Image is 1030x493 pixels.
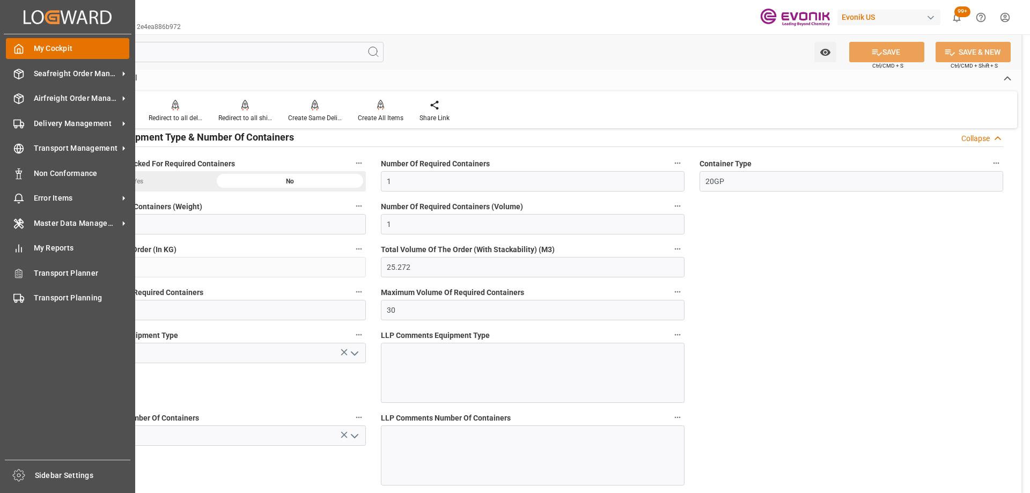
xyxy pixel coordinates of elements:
[6,288,129,308] a: Transport Planning
[671,199,685,213] button: Number Of Required Containers (Volume)
[837,7,945,27] button: Evonik US
[381,201,523,212] span: Number Of Required Containers (Volume)
[969,5,993,30] button: Help Center
[34,43,130,54] span: My Cockpit
[34,193,119,204] span: Error Items
[34,118,119,129] span: Delivery Management
[352,285,366,299] button: Maximum Weight Of Required Containers
[62,130,294,144] h2: Challenging Equipment Type & Number Of Containers
[358,113,403,123] div: Create All Items
[345,345,362,362] button: open menu
[671,156,685,170] button: Number Of Required Containers
[6,163,129,183] a: Non Conformance
[149,113,202,123] div: Redirect to all deliveries
[352,328,366,342] button: Challenge Status Equipment Type
[381,330,490,341] span: LLP Comments Equipment Type
[288,113,342,123] div: Create Same Delivery Date
[381,287,524,298] span: Maximum Volume Of Required Containers
[989,156,1003,170] button: Container Type
[34,68,119,79] span: Seafreight Order Management
[352,242,366,256] button: Total Weight Of The Order (In KG)
[6,238,129,259] a: My Reports
[671,410,685,424] button: LLP Comments Number Of Containers
[352,199,366,213] button: Number Of Required Containers (Weight)
[34,242,130,254] span: My Reports
[352,156,366,170] button: Text Information Checked For Required Containers
[62,158,235,170] span: Text Information Checked For Required Containers
[954,6,970,17] span: 99+
[951,62,998,70] span: Ctrl/CMD + Shift + S
[837,10,940,25] div: Evonik US
[381,158,490,170] span: Number Of Required Containers
[34,268,130,279] span: Transport Planner
[760,8,830,27] img: Evonik-brand-mark-Deep-Purple-RGB.jpeg_1700498283.jpeg
[961,133,990,144] div: Collapse
[34,93,119,104] span: Airfreight Order Management
[35,470,131,481] span: Sidebar Settings
[218,113,272,123] div: Redirect to all shipments
[6,262,129,283] a: Transport Planner
[214,171,366,192] div: No
[62,171,214,192] div: Yes
[34,292,130,304] span: Transport Planning
[814,42,836,62] button: open menu
[700,158,752,170] span: Container Type
[345,428,362,444] button: open menu
[671,242,685,256] button: Total Volume Of The Order (With Stackability) (M3)
[34,168,130,179] span: Non Conformance
[671,328,685,342] button: LLP Comments Equipment Type
[49,42,384,62] input: Search Fields
[936,42,1011,62] button: SAVE & NEW
[352,410,366,424] button: Challenge Status Number Of Containers
[849,42,924,62] button: SAVE
[34,218,119,229] span: Master Data Management
[671,285,685,299] button: Maximum Volume Of Required Containers
[34,143,119,154] span: Transport Management
[381,244,555,255] span: Total Volume Of The Order (With Stackability) (M3)
[420,113,450,123] div: Share Link
[6,38,129,59] a: My Cockpit
[381,413,511,424] span: LLP Comments Number Of Containers
[872,62,903,70] span: Ctrl/CMD + S
[945,5,969,30] button: show 101 new notifications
